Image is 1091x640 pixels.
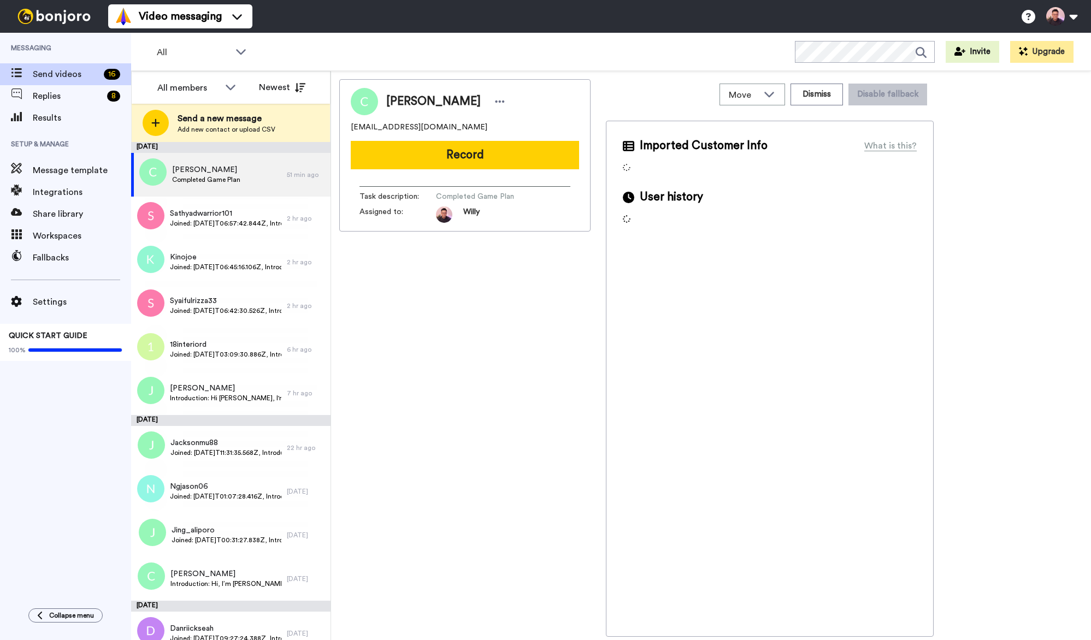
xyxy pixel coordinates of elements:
[172,525,281,536] span: Jing_aliporo
[104,69,120,80] div: 16
[170,623,281,634] span: Danriickseah
[170,208,281,219] span: Sathyadwarrior101
[33,111,131,125] span: Results
[137,289,164,317] img: s.png
[172,164,240,175] span: [PERSON_NAME]
[287,487,325,496] div: [DATE]
[640,138,768,154] span: Imported Customer Info
[640,189,703,205] span: User history
[33,251,131,264] span: Fallbacks
[115,8,132,25] img: vm-color.svg
[436,191,540,202] span: Completed Game Plan
[13,9,95,24] img: bj-logo-header-white.svg
[287,629,325,638] div: [DATE]
[287,214,325,223] div: 2 hr ago
[137,202,164,229] img: s.png
[170,579,281,588] span: Introduction: Hi, I’m [PERSON_NAME] from [GEOGRAPHIC_DATA]. I am an entrepreneur in real estate i...
[137,475,164,502] img: n.png
[170,394,281,402] span: Introduction: Hi [PERSON_NAME], I'm [PERSON_NAME], currently working in the semiconductor industr...
[33,208,131,221] span: Share library
[1010,41,1074,63] button: Upgrade
[946,41,999,63] button: Invite
[170,383,281,394] span: [PERSON_NAME]
[107,91,120,102] div: 8
[170,568,281,579] span: [PERSON_NAME]
[463,206,480,223] span: Willy
[287,389,325,398] div: 7 hr ago
[170,437,281,448] span: Jacksonmu88
[49,611,94,620] span: Collapse menu
[170,481,281,492] span: Ngjason06
[351,141,579,169] button: Record
[137,246,164,273] img: k.png
[33,295,131,309] span: Settings
[33,186,131,199] span: Integrations
[170,306,281,315] span: Joined: [DATE]T06:42:30.526Z, Introduction: Hi [PERSON_NAME] and all I'm syaiful from [GEOGRAPHIC...
[287,301,325,310] div: 2 hr ago
[137,333,164,360] img: 1.png
[287,258,325,266] div: 2 hr ago
[170,350,281,359] span: Joined: [DATE]T03:09:30.886Z, Introduction: Hi [PERSON_NAME] and friends. I am vijay a reinstatem...
[287,443,325,452] div: 22 hr ago
[131,142,331,153] div: [DATE]
[287,170,325,179] div: 51 min ago
[9,332,87,340] span: QUICK START GUIDE
[33,90,103,103] span: Replies
[170,295,281,306] span: Syaifulrizza33
[33,229,131,242] span: Workspaces
[791,84,843,105] button: Dismiss
[33,164,131,177] span: Message template
[172,536,281,544] span: Joined: [DATE]T00:31:27.838Z, Introduction: ?
[287,345,325,354] div: 6 hr ago
[139,9,222,24] span: Video messaging
[157,81,220,94] div: All members
[138,431,165,459] img: j.png
[131,601,331,612] div: [DATE]
[251,76,314,98] button: Newest
[729,88,758,102] span: Move
[138,562,165,590] img: c.png
[287,531,325,540] div: [DATE]
[170,252,281,263] span: Kinojoe
[848,84,927,105] button: Disable fallback
[178,125,275,134] span: Add new contact or upload CSV
[170,219,281,228] span: Joined: [DATE]T06:57:42.844Z, Introduction: Hi I am [PERSON_NAME] ,I am currently looking for job...
[436,206,452,223] img: b3b0ec4f-909e-4b8c-991e-8b06cec98768-1758737779.jpg
[137,377,164,404] img: j.png
[157,46,230,59] span: All
[359,206,436,223] span: Assigned to:
[351,122,487,133] span: [EMAIL_ADDRESS][DOMAIN_NAME]
[170,339,281,350] span: 18interiord
[351,88,378,115] img: Image of Hui Ling Chai
[139,519,166,546] img: j.png
[170,448,281,457] span: Joined: [DATE]T11:31:35.568Z, Introduction: Hi, I am [PERSON_NAME] and is working in the public s...
[287,574,325,583] div: [DATE]
[386,93,481,110] span: [PERSON_NAME]
[131,415,331,426] div: [DATE]
[178,112,275,125] span: Send a new message
[864,139,917,152] div: What is this?
[9,346,26,354] span: 100%
[170,492,281,501] span: Joined: [DATE]T01:07:28.416Z, Introduction: Hi [PERSON_NAME] here self employed in the finance se...
[33,68,99,81] span: Send videos
[170,263,281,271] span: Joined: [DATE]T06:45:16.106Z, Introduction: Hi, I am [PERSON_NAME] from [GEOGRAPHIC_DATA] in sale...
[28,608,103,623] button: Collapse menu
[139,158,167,186] img: c.png
[359,191,436,202] span: Task description :
[172,175,240,184] span: Completed Game Plan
